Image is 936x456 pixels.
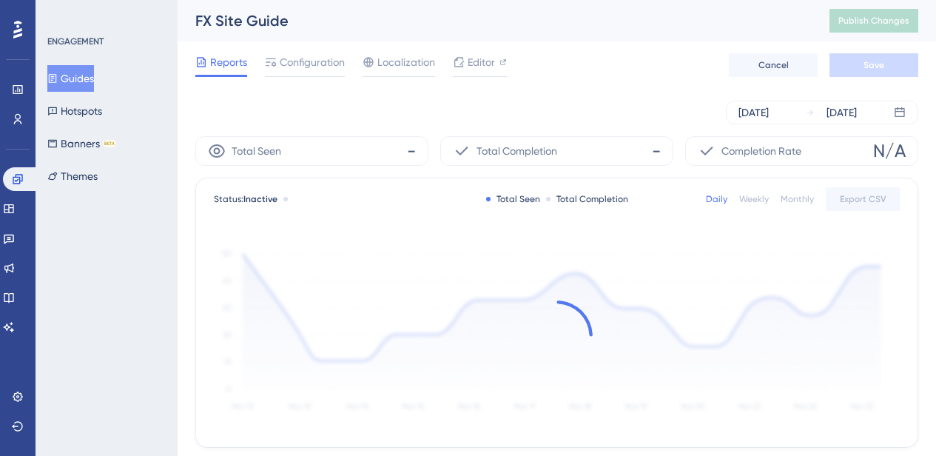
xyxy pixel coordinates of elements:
span: Completion Rate [721,142,801,160]
span: - [407,139,416,163]
span: Status: [214,193,277,205]
div: [DATE] [826,104,857,121]
div: BETA [103,140,116,147]
span: N/A [873,139,906,163]
div: Total Seen [486,193,540,205]
button: Hotspots [47,98,102,124]
div: ENGAGEMENT [47,36,104,47]
span: Total Seen [232,142,281,160]
div: FX Site Guide [195,10,792,31]
button: Export CSV [826,187,900,211]
button: Publish Changes [829,9,918,33]
span: Cancel [758,59,789,71]
button: Cancel [729,53,818,77]
div: Monthly [781,193,814,205]
div: Daily [706,193,727,205]
span: Localization [377,53,435,71]
div: Weekly [739,193,769,205]
div: Total Completion [546,193,628,205]
span: Export CSV [840,193,886,205]
span: Inactive [243,194,277,204]
button: Themes [47,163,98,190]
span: Publish Changes [838,15,909,27]
span: Editor [468,53,495,71]
button: Save [829,53,918,77]
span: Save [863,59,884,71]
div: [DATE] [738,104,769,121]
span: Total Completion [477,142,557,160]
span: - [652,139,661,163]
button: BannersBETA [47,130,116,157]
button: Guides [47,65,94,92]
span: Reports [210,53,247,71]
span: Configuration [280,53,345,71]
